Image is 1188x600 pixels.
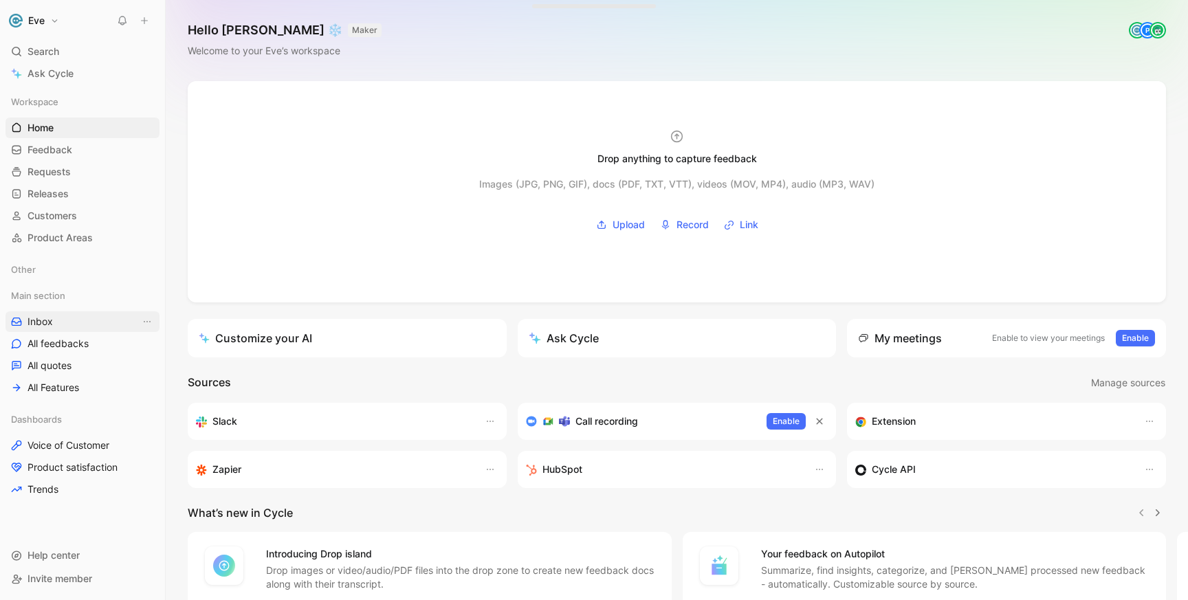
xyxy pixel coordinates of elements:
[27,482,58,496] span: Trends
[11,289,65,302] span: Main section
[5,205,159,226] a: Customers
[613,216,645,233] span: Upload
[5,41,159,62] div: Search
[5,435,159,456] a: Voice of Customer
[5,457,159,478] a: Product satisfaction
[5,333,159,354] a: All feedbacks
[140,381,154,395] button: View actions
[761,546,1150,562] h4: Your feedback on Autopilot
[27,209,77,223] span: Customers
[5,259,159,280] div: Other
[188,374,231,392] h2: Sources
[188,22,382,38] h1: Hello [PERSON_NAME] ❄️
[188,319,507,357] a: Customize your AI
[5,285,159,398] div: Main sectionInboxView actionsAll feedbacksAll quotesAll Features
[212,413,237,430] h3: Slack
[5,162,159,182] a: Requests
[140,359,154,373] button: View actions
[5,259,159,284] div: Other
[28,14,45,27] h1: Eve
[767,413,806,430] button: Enable
[266,564,655,591] p: Drop images or video/audio/PDF files into the drop zone to create new feedback docs along with th...
[5,377,159,398] a: All Features
[140,337,154,351] button: View actions
[1141,23,1154,37] div: P
[27,337,89,351] span: All feedbacks
[1090,374,1166,392] button: Manage sources
[196,461,471,478] div: Capture feedback from thousands of sources with Zapier (survey results, recordings, sheets, etc).
[140,438,154,452] button: View actions
[27,359,71,373] span: All quotes
[140,460,154,474] button: View actions
[855,413,1130,430] div: Capture feedback from anywhere on the web
[188,504,293,521] h2: What’s new in Cycle
[5,91,159,112] div: Workspace
[27,43,59,60] span: Search
[479,176,874,192] div: Images (JPG, PNG, GIF), docs (PDF, TXT, VTT), videos (MOV, MP4), audio (MP3, WAV)
[212,461,241,478] h3: Zapier
[5,311,159,332] a: InboxView actions
[872,461,916,478] h3: Cycle API
[719,214,763,235] button: Link
[1091,375,1165,391] span: Manage sources
[518,319,837,357] button: Ask Cycle
[11,412,62,426] span: Dashboards
[27,143,72,157] span: Feedback
[27,65,74,82] span: Ask Cycle
[992,331,1105,345] p: Enable to view your meetings
[1151,23,1165,37] img: avatar
[140,315,154,329] button: View actions
[541,7,605,12] div: Docs, images, videos, audio files, links & more
[266,546,655,562] h4: Introducing Drop island
[27,121,54,135] span: Home
[27,438,109,452] span: Voice of Customer
[655,214,714,235] button: Record
[526,413,756,430] div: Record & transcribe meetings from Zoom, Meet & Teams.
[27,231,93,245] span: Product Areas
[542,461,582,478] h3: HubSpot
[740,216,758,233] span: Link
[5,355,159,376] a: All quotes
[27,460,118,474] span: Product satisfaction
[591,214,650,235] button: Upload
[872,413,916,430] h3: Extension
[27,187,69,201] span: Releases
[27,165,71,179] span: Requests
[5,140,159,160] a: Feedback
[529,330,599,346] div: Ask Cycle
[5,11,63,30] button: EveEve
[5,227,159,248] a: Product Areas
[761,564,1150,591] p: Summarize, find insights, categorize, and [PERSON_NAME] processed new feedback - automatically. C...
[5,184,159,204] a: Releases
[9,14,23,27] img: Eve
[188,43,382,59] div: Welcome to your Eve’s workspace
[5,479,159,500] a: Trends
[199,330,312,346] div: Customize your AI
[27,315,53,329] span: Inbox
[11,263,36,276] span: Other
[597,151,757,167] div: Drop anything to capture feedback
[27,573,92,584] span: Invite member
[5,545,159,566] div: Help center
[5,568,159,589] div: Invite member
[855,461,1130,478] div: Sync customers & send feedback from custom sources. Get inspired by our favorite use case
[1130,23,1144,37] img: avatar
[676,216,709,233] span: Record
[773,414,800,428] span: Enable
[1116,330,1155,346] button: Enable
[27,381,79,395] span: All Features
[5,409,159,430] div: Dashboards
[5,118,159,138] a: Home
[11,95,58,109] span: Workspace
[5,63,159,84] a: Ask Cycle
[575,413,638,430] h3: Call recording
[196,413,471,430] div: Sync your customers, send feedback and get updates in Slack
[1122,331,1149,345] span: Enable
[348,23,382,37] button: MAKER
[858,330,942,346] div: My meetings
[5,409,159,500] div: DashboardsVoice of CustomerProduct satisfactionTrends
[5,285,159,306] div: Main section
[27,549,80,561] span: Help center
[541,1,605,6] div: Drop anything here to capture feedback
[140,482,154,496] button: View actions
